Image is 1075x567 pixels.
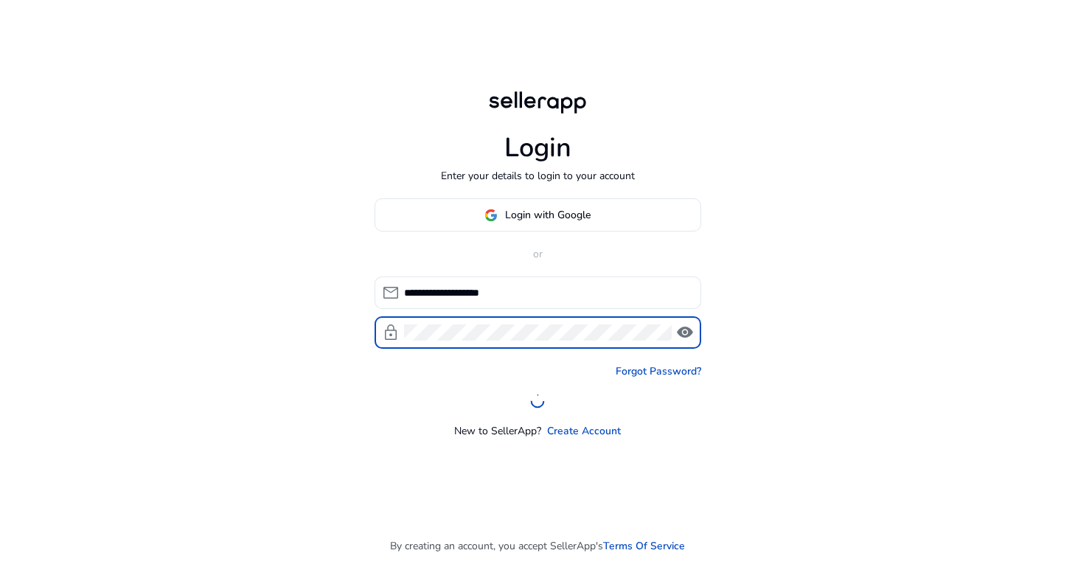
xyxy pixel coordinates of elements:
a: Forgot Password? [616,363,701,379]
img: google-logo.svg [484,209,498,222]
p: New to SellerApp? [454,423,541,439]
p: or [375,246,701,262]
span: visibility [676,324,694,341]
span: mail [382,284,400,302]
span: lock [382,324,400,341]
span: Login with Google [505,207,591,223]
button: Login with Google [375,198,701,232]
p: Enter your details to login to your account [441,168,635,184]
h1: Login [504,132,571,164]
a: Terms Of Service [603,538,685,554]
a: Create Account [547,423,621,439]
